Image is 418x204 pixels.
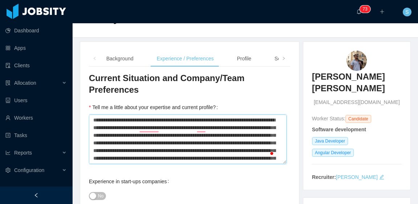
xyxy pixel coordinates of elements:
[379,175,384,180] i: icon: edit
[356,9,361,14] i: icon: bell
[312,174,336,180] strong: Recruiter:
[312,137,348,145] span: Java Developer
[5,111,67,125] a: icon: userWorkers
[98,192,103,200] span: No
[89,179,172,184] label: Experience in start-ups companies
[89,115,287,164] textarea: To enrich screen reader interactions, please activate Accessibility in Grammarly extension settings
[347,51,367,71] img: 434111be-baaf-4a8e-90e8-198e2e336d4b.jpeg
[5,168,11,173] i: icon: setting
[89,192,106,200] button: Experience in start-ups companies
[151,51,220,67] div: Experience / Preferences
[312,149,354,157] span: Angular Developer
[312,127,366,132] strong: Software development
[380,9,385,14] i: icon: plus
[89,104,221,110] label: Tell me a little about your expertise and current profile?
[405,8,409,16] span: S
[336,174,378,180] a: [PERSON_NAME]
[5,150,11,155] i: icon: line-chart
[312,71,402,99] a: [PERSON_NAME] [PERSON_NAME]
[5,41,67,55] a: icon: appstoreApps
[312,116,345,121] span: Worker Status:
[362,5,365,13] p: 7
[360,5,370,13] sup: 73
[5,80,11,85] i: icon: solution
[312,71,402,95] h3: [PERSON_NAME] [PERSON_NAME]
[89,72,290,96] h3: Current Situation and Company/Team Preferences
[93,57,97,60] i: icon: left
[314,99,400,106] span: [EMAIL_ADDRESS][DOMAIN_NAME]
[5,58,67,73] a: icon: auditClients
[14,80,36,86] span: Allocation
[14,167,44,173] span: Configuration
[5,128,67,143] a: icon: profileTasks
[5,23,67,38] a: icon: pie-chartDashboard
[282,57,286,60] i: icon: right
[231,51,257,67] div: Profile
[365,5,368,13] p: 3
[101,51,139,67] div: Background
[345,115,371,123] span: Candidate
[5,93,67,108] a: icon: robotUsers
[269,51,303,67] div: Soft Skills
[14,150,32,156] span: Reports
